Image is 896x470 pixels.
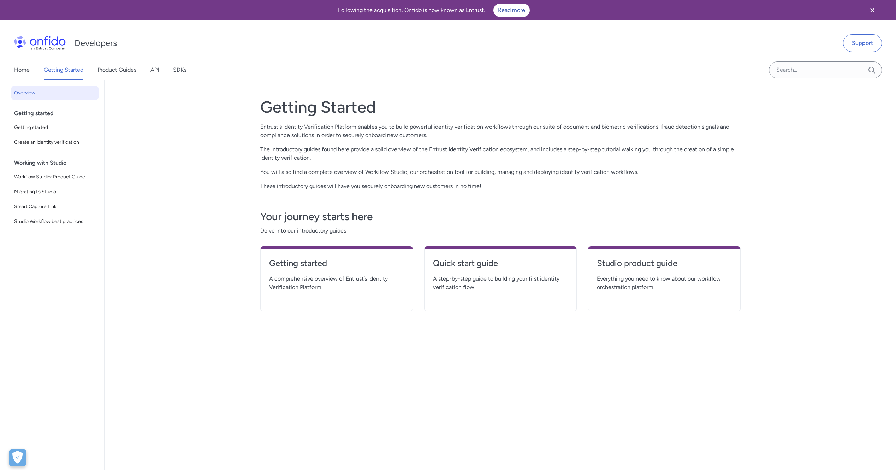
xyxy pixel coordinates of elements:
span: Smart Capture Link [14,202,96,211]
img: Onfido Logo [14,36,66,50]
button: Open Preferences [9,449,26,466]
a: Create an identity verification [11,135,99,149]
a: Workflow Studio: Product Guide [11,170,99,184]
div: Following the acquisition, Onfido is now known as Entrust. [8,4,859,17]
a: Getting Started [44,60,83,80]
div: Cookie Preferences [9,449,26,466]
a: Smart Capture Link [11,200,99,214]
h4: Getting started [269,258,404,269]
h4: Quick start guide [433,258,568,269]
p: These introductory guides will have you securely onboarding new customers in no time! [260,182,741,190]
a: SDKs [173,60,186,80]
a: Migrating to Studio [11,185,99,199]
a: Read more [493,4,530,17]
div: Working with Studio [14,156,101,170]
a: Getting started [269,258,404,275]
span: A step-by-step guide to building your first identity verification flow. [433,275,568,292]
a: Studio product guide [597,258,732,275]
span: Overview [14,89,96,97]
a: Quick start guide [433,258,568,275]
span: Migrating to Studio [14,188,96,196]
h1: Getting Started [260,97,741,117]
a: Studio Workflow best practices [11,215,99,229]
div: Getting started [14,106,101,121]
p: You will also find a complete overview of Workflow Studio, our orchestration tool for building, m... [260,168,741,176]
h4: Studio product guide [597,258,732,269]
a: Product Guides [97,60,136,80]
a: Home [14,60,30,80]
span: Getting started [14,123,96,132]
span: Create an identity verification [14,138,96,147]
span: Studio Workflow best practices [14,217,96,226]
span: Workflow Studio: Product Guide [14,173,96,181]
p: The introductory guides found here provide a solid overview of the Entrust Identity Verification ... [260,145,741,162]
button: Close banner [859,1,885,19]
p: Entrust's Identity Verification Platform enables you to build powerful identity verification work... [260,123,741,140]
span: Delve into our introductory guides [260,227,741,235]
input: Onfido search input field [769,61,882,78]
h1: Developers [75,37,117,49]
span: A comprehensive overview of Entrust’s Identity Verification Platform. [269,275,404,292]
a: API [150,60,159,80]
a: Getting started [11,121,99,135]
h3: Your journey starts here [260,210,741,224]
span: Everything you need to know about our workflow orchestration platform. [597,275,732,292]
a: Support [843,34,882,52]
svg: Close banner [868,6,877,14]
a: Overview [11,86,99,100]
